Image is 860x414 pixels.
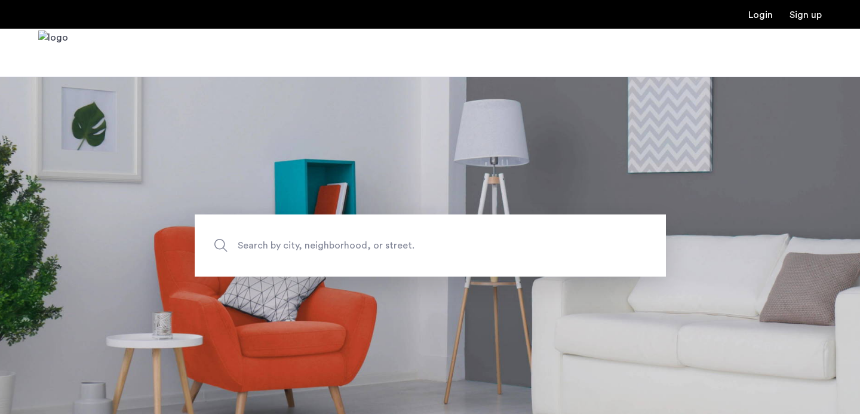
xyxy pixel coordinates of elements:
[790,10,822,20] a: Registration
[195,214,666,277] input: Apartment Search
[748,10,773,20] a: Login
[38,30,68,75] a: Cazamio Logo
[38,30,68,75] img: logo
[238,237,567,253] span: Search by city, neighborhood, or street.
